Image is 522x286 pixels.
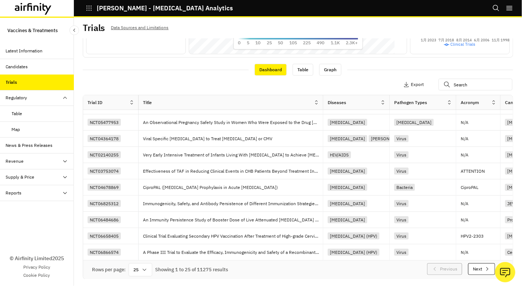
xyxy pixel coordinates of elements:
[461,184,500,191] p: CiproPAL
[155,266,228,273] div: Showing 1 to 25 of 11275 results
[88,151,121,158] div: NCT02140255
[6,174,35,180] div: Supply & Price
[12,126,20,133] div: Map
[12,110,23,117] div: Table
[23,264,50,271] a: Privacy Policy
[255,64,287,76] div: Dashboard
[143,119,323,126] p: An Observational Pregnancy Safety Study in Women Who Were Exposed to the Drug [MEDICAL_DATA] Duri...
[83,23,105,33] h2: Trials
[461,120,468,125] p: N/A
[451,42,475,47] span: Clinical Trials
[394,184,415,191] div: Bacteria
[88,119,121,126] div: NCT05477953
[427,263,462,275] button: Previous
[143,184,281,191] p: CiproPAL ([MEDICAL_DATA] Prophylaxis in Acute [MEDICAL_DATA])
[461,153,468,157] p: N/A
[88,216,121,223] div: NCT06484686
[394,232,409,240] div: Virus
[238,39,241,46] p: 0
[88,135,121,142] div: NCT04364178
[468,263,495,275] button: Next
[255,39,260,46] p: 10
[10,255,64,262] p: © Airfinity Limited 2025
[394,99,427,106] div: Pathogen Types
[394,135,409,142] div: Virus
[88,232,121,240] div: NCT06658405
[461,201,468,206] p: N/A
[394,119,434,126] div: [MEDICAL_DATA]
[88,168,121,175] div: NCT03753074
[6,79,17,86] div: Trials
[346,39,358,46] p: 2.3K+
[88,99,102,106] div: Trial ID
[492,2,500,14] button: Search
[143,135,275,142] p: Viral Specific [MEDICAL_DATA] to Treat [MEDICAL_DATA] or CMV
[289,39,297,46] p: 105
[461,168,500,175] p: ATTENTION
[143,99,152,106] div: Title
[143,232,323,240] p: Clinical Trial Evaluating Secondary HPV Vaccination After Treatment of High-grade Cervical Lesion...
[24,272,50,279] a: Cookie Policy
[143,168,323,175] p: Effectiveness of TAF in Reducing Clinical Events in CHB Patients Beyond Treatment Indications by ...
[247,39,249,46] p: 5
[293,64,313,76] div: Table
[92,266,126,273] div: Rows per page:
[328,168,367,175] div: [MEDICAL_DATA]
[461,137,468,141] p: N/A
[143,216,323,224] p: An Immunity Persistence Study of Booster Dose of Live Attenuated [MEDICAL_DATA] Vaccine
[328,99,346,106] div: Diseases
[456,38,472,42] tspan: 8月 2014
[328,200,367,207] div: [MEDICAL_DATA]
[328,184,367,191] div: [MEDICAL_DATA]
[474,38,489,42] tspan: 6月 2006
[6,190,22,196] div: Reports
[129,263,152,276] div: 25
[303,39,311,46] p: 225
[143,200,323,207] p: Immunogenicity, Safety, and Antibody Persistence of Different Immunization Strategies Against [ME...
[317,39,325,46] p: 490
[278,39,283,46] p: 50
[7,24,58,37] p: Vaccines & Treatments
[111,24,168,32] p: Data Sources and Limitations
[328,135,367,142] div: [MEDICAL_DATA]
[86,2,233,14] button: [PERSON_NAME] - [MEDICAL_DATA] Analytics
[439,38,454,42] tspan: 7月 2018
[461,232,500,240] p: HPV2-2303
[6,48,43,54] div: Latest Information
[267,39,272,46] p: 25
[328,151,351,158] div: HIV/AIDS
[328,249,379,256] div: [MEDICAL_DATA] (HPV)
[88,200,121,207] div: NCT06825312
[88,184,121,191] div: NCT04678869
[369,135,443,142] div: [PERSON_NAME][MEDICAL_DATA]
[421,38,436,42] tspan: 1月 2023
[495,262,515,282] button: Ask our analysts
[394,200,409,207] div: Virus
[439,79,512,90] input: Search
[97,5,233,11] p: [PERSON_NAME] - [MEDICAL_DATA] Analytics
[411,82,424,87] p: Export
[461,218,468,222] p: N/A
[461,99,479,106] div: Acronym
[6,158,24,165] div: Revenue
[328,216,367,223] div: [MEDICAL_DATA]
[88,249,121,256] div: NCT06866574
[394,216,409,223] div: Virus
[403,79,424,90] button: Export
[319,64,341,76] div: Graph
[394,168,409,175] div: Virus
[328,232,379,240] div: [MEDICAL_DATA] (HPV)
[143,249,323,256] p: A Phase III Trial to Evaluate the Efficacy, Immunogenicity and Safety of a Recombinant [MEDICAL_D...
[331,39,340,46] p: 1.1K
[6,63,28,70] div: Candidates
[492,38,509,42] tspan: 11月 1998
[6,94,27,101] div: Regulatory
[394,151,409,158] div: Virus
[394,249,409,256] div: Virus
[328,119,367,126] div: [MEDICAL_DATA]
[143,151,323,159] p: Very Early Intensive Treatment of Infants Living With [MEDICAL_DATA] to Achieve [MEDICAL_DATA] Re...
[6,142,53,149] div: News & Press Releases
[461,250,468,255] p: N/A
[69,25,79,35] button: Close Sidebar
